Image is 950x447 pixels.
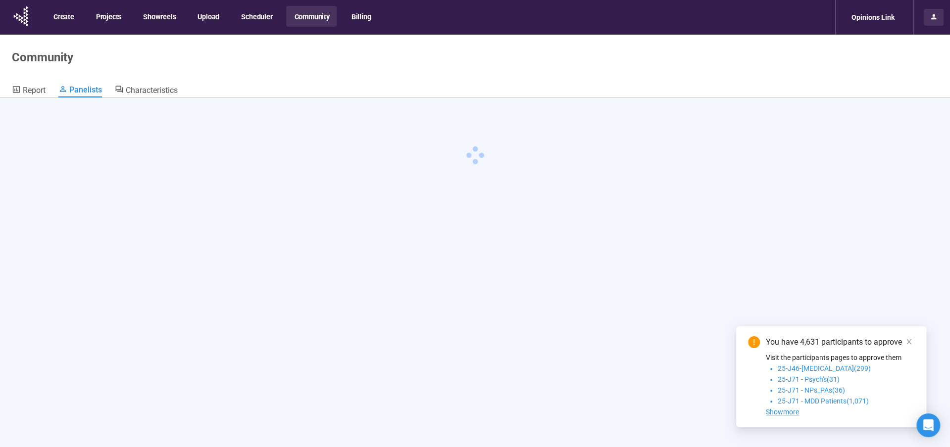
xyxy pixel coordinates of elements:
[778,386,845,394] span: 25-J71 - NPs_PAs(36)
[115,85,178,97] a: Characteristics
[58,85,102,97] a: Panelists
[766,336,914,348] div: You have 4,631 participants to approve
[135,6,183,27] button: Showreels
[766,408,799,416] span: Showmore
[766,352,914,363] p: Visit the participants pages to approve them
[233,6,279,27] button: Scheduler
[778,375,840,383] span: 25-J71 - Psych's(31)
[344,6,378,27] button: Billing
[286,6,336,27] button: Community
[916,413,940,437] div: Open Intercom Messenger
[190,6,226,27] button: Upload
[69,85,102,94] span: Panelists
[905,338,912,345] span: close
[12,85,46,97] a: Report
[126,86,178,95] span: Characteristics
[778,397,869,405] span: 25-J71 - MDD Patients(1,071)
[88,6,128,27] button: Projects
[23,86,46,95] span: Report
[12,50,73,64] h1: Community
[748,336,760,348] span: exclamation-circle
[46,6,81,27] button: Create
[778,364,871,372] span: 25-J46-[MEDICAL_DATA](299)
[846,8,900,27] div: Opinions Link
